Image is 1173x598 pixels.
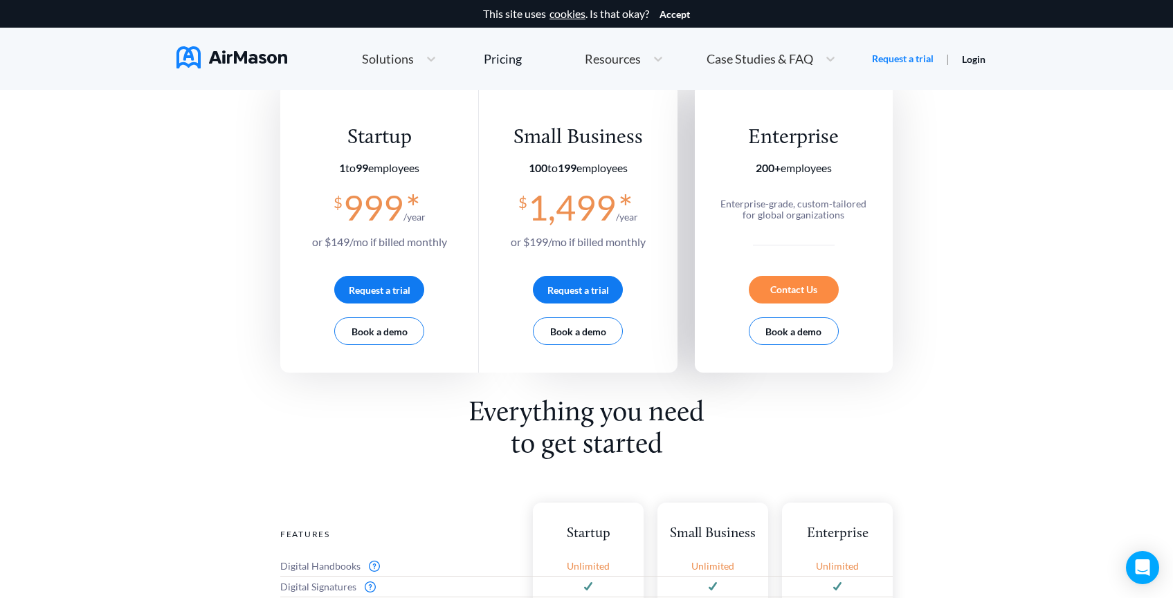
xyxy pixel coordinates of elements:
[369,561,380,572] img: svg+xml;base64,PD94bWwgdmVyc2lvbj0iMS4wIiBlbmNvZGluZz0idXRmLTgiPz4KPHN2ZyB3aWR0aD0iMTZweCIgaGVpZ2...
[833,582,842,591] img: svg+xml;base64,PD94bWwgdmVyc2lvbj0iMS4wIiBlbmNvZGluZz0idXRmLTgiPz4KPHN2ZyB3aWR0aD0iMTJweCIgaGVpZ2...
[707,53,813,65] span: Case Studies & FAQ
[334,317,424,345] button: Book a demo
[533,317,623,345] button: Book a demo
[518,188,527,211] span: $
[660,9,690,20] button: Accept cookies
[709,582,717,591] img: svg+xml;base64,PD94bWwgdmVyc2lvbj0iMS4wIiBlbmNvZGluZz0idXRmLTgiPz4KPHN2ZyB3aWR0aD0iMTJweCIgaGVpZ2...
[362,53,414,65] span: Solutions
[280,581,356,592] span: Digital Signatures
[339,161,368,174] span: to
[511,162,646,174] section: employees
[1126,551,1159,584] div: Open Intercom Messenger
[312,235,447,248] span: or $ 149 /mo if billed monthly
[533,276,623,303] button: Request a trial
[484,53,522,65] div: Pricing
[756,161,781,174] b: 200+
[962,53,985,65] a: Login
[511,235,646,248] span: or $ 199 /mo if billed monthly
[749,276,839,303] div: Contact Us
[585,53,641,65] span: Resources
[529,161,576,174] span: to
[816,561,859,572] span: Unlimited
[511,125,646,151] div: Small Business
[176,46,287,68] img: AirMason Logo
[280,561,361,572] span: Digital Handbooks
[339,161,345,174] b: 1
[749,317,839,345] button: Book a demo
[343,187,403,228] span: 999
[484,46,522,71] a: Pricing
[713,125,873,151] div: Enterprise
[558,161,576,174] b: 199
[529,161,547,174] b: 100
[584,582,592,591] img: svg+xml;base64,PD94bWwgdmVyc2lvbj0iMS4wIiBlbmNvZGluZz0idXRmLTgiPz4KPHN2ZyB3aWR0aD0iMTJweCIgaGVpZ2...
[782,525,893,543] div: Enterprise
[691,561,734,572] span: Unlimited
[657,525,768,543] div: Small Business
[528,187,616,228] span: 1,499
[356,161,368,174] b: 99
[312,162,447,174] section: employees
[549,8,585,20] a: cookies
[365,581,376,592] img: svg+xml;base64,PD94bWwgdmVyc2lvbj0iMS4wIiBlbmNvZGluZz0idXRmLTgiPz4KPHN2ZyB3aWR0aD0iMTZweCIgaGVpZ2...
[720,198,866,221] span: Enterprise-grade, custom-tailored for global organizations
[334,276,424,303] button: Request a trial
[460,398,714,461] h2: Everything you need to get started
[567,561,610,572] span: Unlimited
[280,525,519,543] div: Features
[312,125,447,151] div: Startup
[533,525,644,543] div: Startup
[872,52,934,66] a: Request a trial
[713,162,873,174] section: employees
[946,52,949,65] span: |
[334,188,343,211] span: $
